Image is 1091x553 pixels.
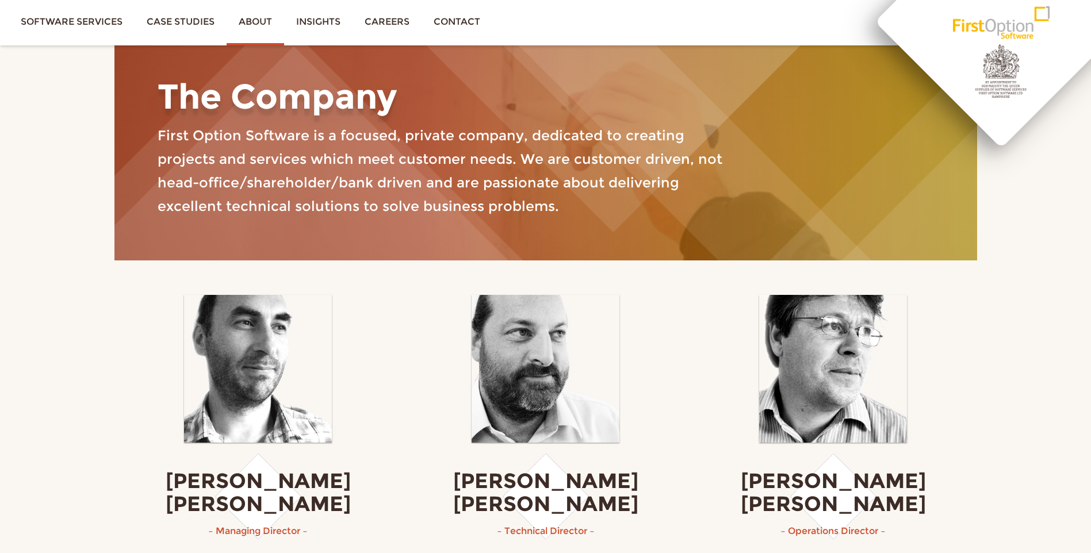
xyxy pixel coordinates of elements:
h3: [PERSON_NAME] [PERSON_NAME] [718,470,948,515]
h3: [PERSON_NAME] [PERSON_NAME] [431,470,661,515]
h3: [PERSON_NAME] [PERSON_NAME] [143,470,373,515]
p: First Option Software is a focused, private company, dedicated to creating projects and services ... [158,124,741,218]
span: – Technical Director – [497,525,595,536]
h1: The Company [149,78,943,116]
div: Writing whiteboard [114,43,977,260]
span: – Operations Director – [780,525,886,536]
span: – Managing Director – [208,525,308,536]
